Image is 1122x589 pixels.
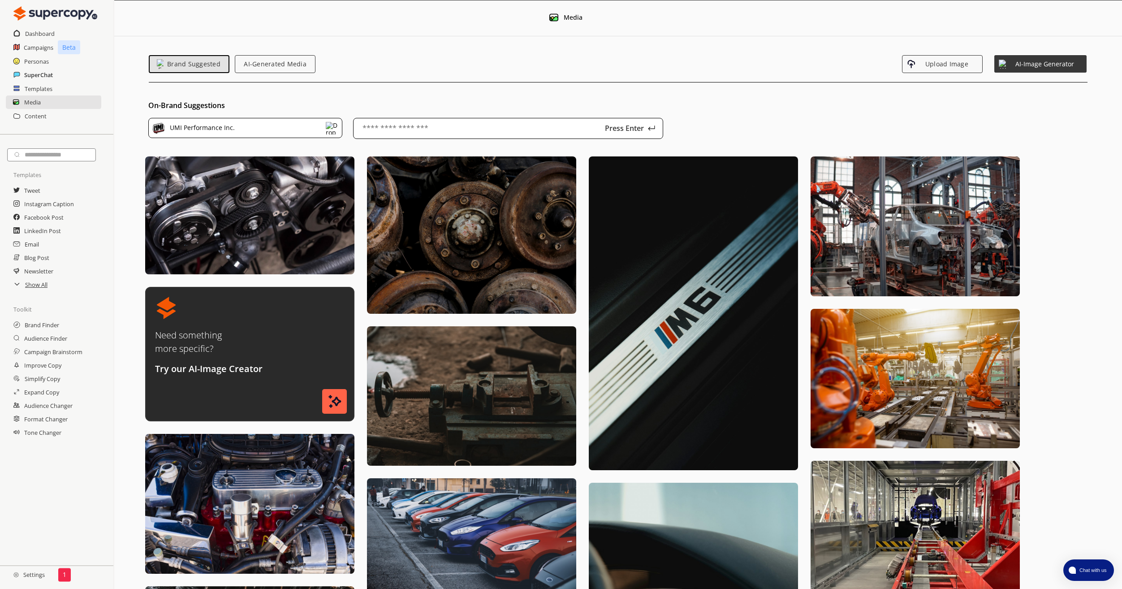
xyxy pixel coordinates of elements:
div: Media [564,14,583,21]
a: Dashboard [25,27,55,40]
button: Weather Stars IconAI-Image Generator [993,54,1087,74]
p: Press Enter [602,125,647,132]
p: 1 [63,571,66,578]
span: AI-Image Generator [1008,61,1082,68]
a: Show All [25,278,47,291]
a: Audience Finder [24,332,67,345]
a: Media [24,95,41,109]
span: Upload Image [916,61,978,68]
a: Audience Changer [24,399,73,412]
div: On-Brand Suggestions [148,102,1122,109]
a: Format Changer [24,412,68,426]
a: Tone Changer [24,426,61,439]
a: Simplify Copy [25,372,60,385]
img: Press Enter [648,125,655,132]
span: AI-Generated Media [240,61,311,68]
img: Unsplash Image 22 [811,156,1020,296]
a: Blog Post [24,251,49,264]
a: Personas [24,55,49,68]
img: Unsplash Image 23 [811,309,1020,448]
a: Content [25,109,47,123]
img: Unsplash Image 16 [589,156,798,470]
a: Instagram Caption [24,197,74,211]
img: Upload Icon [907,60,916,69]
a: SuperChat [24,68,53,82]
a: LinkedIn Post [24,224,61,238]
a: Facebook Post [24,211,64,224]
img: Weather Stars Icon [328,390,341,413]
a: Campaigns [24,41,53,54]
img: Close [13,4,97,22]
img: Weather Stars Icon [999,60,1008,69]
img: Close [13,572,19,577]
span: Brand Suggested [164,61,224,68]
button: Emoji IconBrand Suggested [149,55,229,73]
img: Media Icon [549,13,558,22]
a: Improve Copy [24,359,61,372]
a: Templates [25,82,52,95]
a: Tweet [24,184,40,197]
img: Unsplash Image 1 [145,156,354,274]
a: Expand Copy [24,385,59,399]
a: Brand Finder [25,318,59,332]
a: Email [25,238,39,251]
img: AI Icon [155,297,177,319]
p: Try our AI-Image Creator [155,362,263,376]
button: AI-Generated Media [235,55,315,73]
p: Beta [58,40,80,54]
button: Press Enter [612,123,659,134]
img: Brand [152,122,165,134]
div: UMI Performance Inc. [167,122,235,136]
img: Unsplash Image 11 [367,326,576,466]
p: Need something more specific? [155,329,222,355]
a: Campaign Brainstorm [24,345,82,359]
button: atlas-launcher [1063,559,1114,581]
span: Chat with us [1076,567,1109,574]
img: Dropdown [326,122,338,134]
img: Emoji Icon [157,59,164,69]
img: Unsplash Image 3 [145,434,354,573]
button: Upload IconUpload Image [902,55,983,73]
img: Unsplash Image 10 [367,156,576,313]
a: Newsletter [24,264,53,278]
